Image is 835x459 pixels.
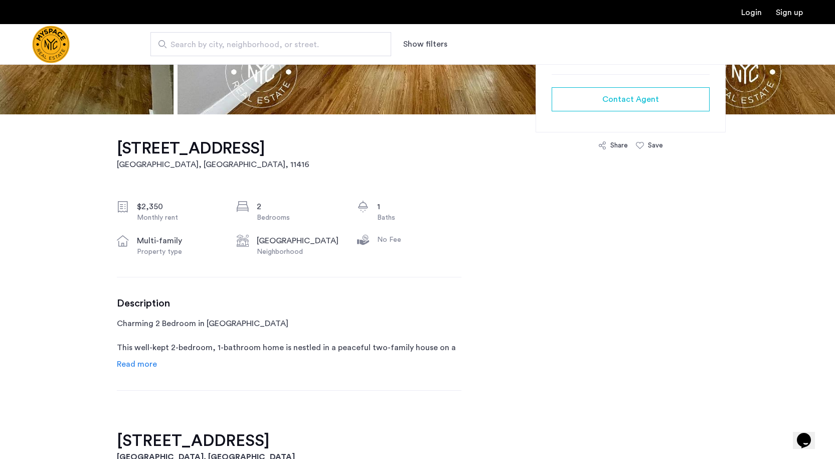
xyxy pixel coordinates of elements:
[741,9,762,17] a: Login
[117,358,157,370] a: Read info
[137,247,221,257] div: Property type
[403,38,447,50] button: Show or hide filters
[117,318,461,354] p: Charming 2 Bedroom in [GEOGRAPHIC_DATA] This well-kept 2-bedroom, 1-bathroom home is nestled in a...
[150,32,391,56] input: Apartment Search
[117,360,157,368] span: Read more
[602,93,659,105] span: Contact Agent
[377,235,461,245] div: No Fee
[117,138,309,159] h1: [STREET_ADDRESS]
[377,201,461,213] div: 1
[137,213,221,223] div: Monthly rent
[32,26,70,63] a: Cazamio Logo
[117,159,309,171] h2: [GEOGRAPHIC_DATA], [GEOGRAPHIC_DATA] , 11416
[137,235,221,247] div: multi-family
[171,39,363,51] span: Search by city, neighborhood, or street.
[377,213,461,223] div: Baths
[257,213,341,223] div: Bedrooms
[610,140,628,150] div: Share
[117,431,719,451] h2: [STREET_ADDRESS]
[793,419,825,449] iframe: chat widget
[648,140,663,150] div: Save
[257,201,341,213] div: 2
[257,247,341,257] div: Neighborhood
[117,297,461,310] h3: Description
[32,26,70,63] img: logo
[776,9,803,17] a: Registration
[257,235,341,247] div: [GEOGRAPHIC_DATA]
[137,201,221,213] div: $2,350
[117,138,309,171] a: [STREET_ADDRESS][GEOGRAPHIC_DATA], [GEOGRAPHIC_DATA], 11416
[552,87,710,111] button: button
